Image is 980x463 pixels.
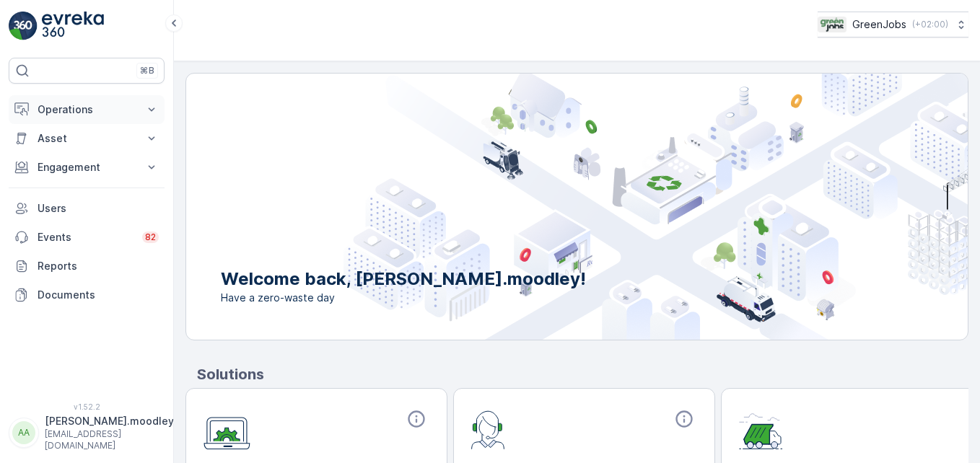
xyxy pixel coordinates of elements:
[145,231,156,243] p: 82
[739,409,783,449] img: module-icon
[818,17,846,32] img: Green_Jobs_Logo.png
[38,102,136,117] p: Operations
[221,291,586,305] span: Have a zero-waste day
[471,409,505,449] img: module-icon
[12,421,35,444] div: AA
[9,252,165,281] a: Reports
[9,402,165,411] span: v 1.52.2
[9,194,165,223] a: Users
[9,223,165,252] a: Events82
[38,160,136,175] p: Engagement
[9,12,38,40] img: logo
[140,65,154,76] p: ⌘B
[221,268,586,291] p: Welcome back, [PERSON_NAME].moodley!
[197,363,968,385] p: Solutions
[204,409,250,450] img: module-icon
[38,230,134,244] p: Events
[38,259,159,273] p: Reports
[818,12,968,38] button: GreenJobs(+02:00)
[9,153,165,182] button: Engagement
[45,414,174,428] p: [PERSON_NAME].moodley
[9,124,165,153] button: Asset
[9,95,165,124] button: Operations
[912,19,948,30] p: ( +02:00 )
[344,74,968,340] img: city illustration
[38,201,159,216] p: Users
[45,428,174,451] p: [EMAIL_ADDRESS][DOMAIN_NAME]
[38,288,159,302] p: Documents
[38,131,136,146] p: Asset
[42,12,104,40] img: logo_light-DOdMpM7g.png
[9,414,165,451] button: AA[PERSON_NAME].moodley[EMAIL_ADDRESS][DOMAIN_NAME]
[9,281,165,309] a: Documents
[852,17,906,32] p: GreenJobs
